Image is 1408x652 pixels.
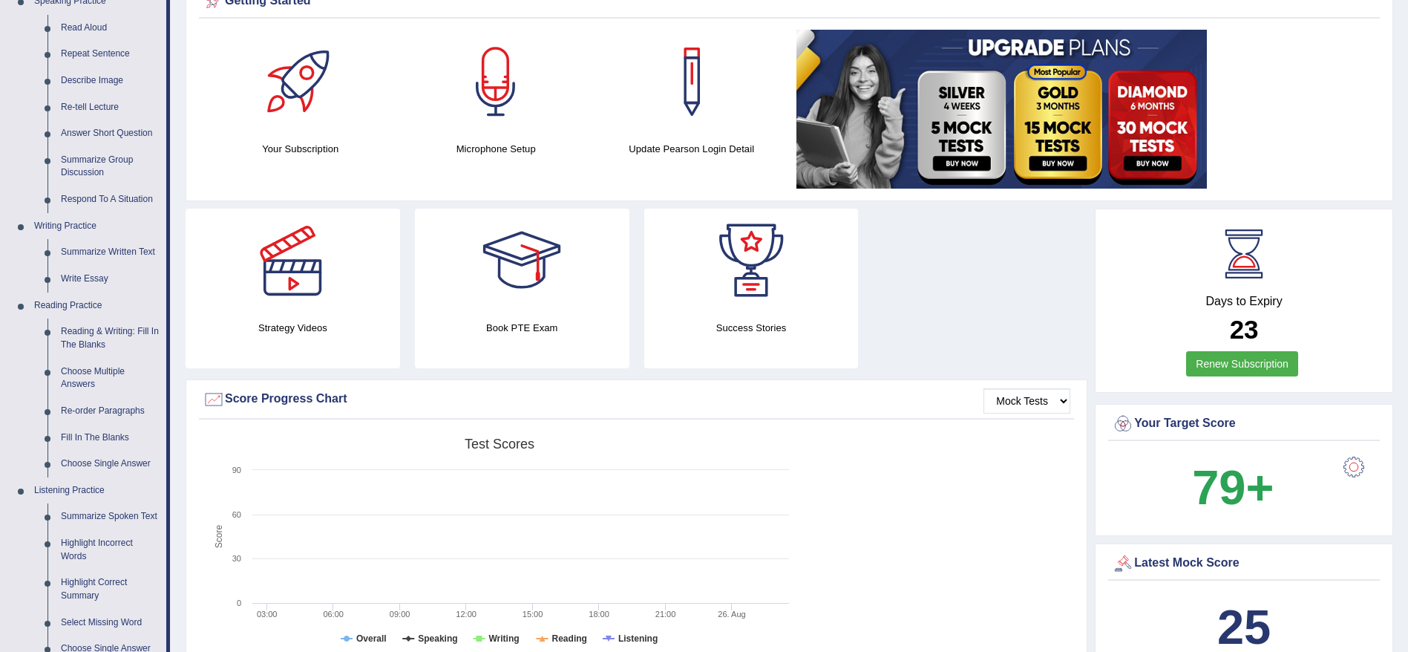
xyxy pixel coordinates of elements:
a: Summarize Written Text [54,239,166,266]
text: 90 [232,466,241,475]
text: 06:00 [323,610,344,619]
a: Fill In The Blanks [54,425,166,451]
h4: Update Pearson Login Detail [601,141,782,157]
div: Latest Mock Score [1112,552,1376,575]
a: Summarize Group Discussion [54,147,166,186]
text: 15:00 [523,610,543,619]
a: Highlight Incorrect Words [54,530,166,570]
text: 60 [232,510,241,519]
a: Reading & Writing: Fill In The Blanks [54,319,166,358]
tspan: Overall [356,633,387,644]
h4: Your Subscription [210,141,390,157]
a: Reading Practice [27,293,166,319]
div: Your Target Score [1112,413,1376,435]
text: 30 [232,554,241,563]
a: Re-tell Lecture [54,94,166,121]
a: Choose Multiple Answers [54,359,166,398]
a: Writing Practice [27,213,166,240]
tspan: Writing [488,633,519,644]
h4: Strategy Videos [186,320,400,336]
a: Read Aloud [54,15,166,42]
b: 79+ [1192,460,1274,515]
a: Write Essay [54,266,166,293]
a: Re-order Paragraphs [54,398,166,425]
text: 0 [237,599,241,607]
tspan: Reading [552,633,587,644]
b: 23 [1230,315,1259,344]
a: Listening Practice [27,477,166,504]
h4: Microphone Setup [405,141,586,157]
tspan: Speaking [418,633,457,644]
h4: Book PTE Exam [415,320,629,336]
a: Highlight Correct Summary [54,570,166,609]
div: Score Progress Chart [203,388,1070,411]
a: Choose Single Answer [54,451,166,477]
img: small5.jpg [796,30,1207,189]
a: Summarize Spoken Text [54,503,166,530]
text: 18:00 [589,610,609,619]
h4: Days to Expiry [1112,295,1376,308]
text: 09:00 [390,610,410,619]
text: 03:00 [257,610,278,619]
tspan: Score [214,525,224,549]
tspan: Test scores [465,437,534,451]
a: Select Missing Word [54,610,166,636]
text: 21:00 [655,610,676,619]
tspan: 26. Aug [718,610,745,619]
a: Renew Subscription [1186,351,1298,376]
a: Respond To A Situation [54,186,166,213]
a: Answer Short Question [54,120,166,147]
a: Repeat Sentence [54,41,166,68]
tspan: Listening [618,633,658,644]
text: 12:00 [456,610,477,619]
a: Describe Image [54,68,166,94]
h4: Success Stories [644,320,859,336]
